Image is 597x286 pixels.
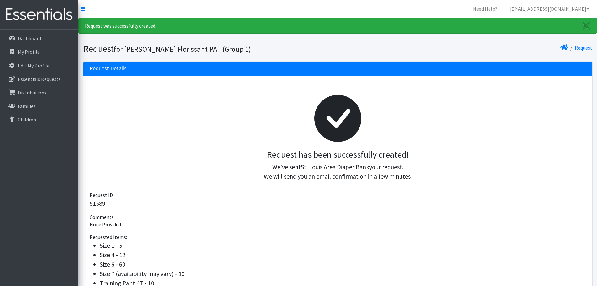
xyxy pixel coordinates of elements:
[90,234,127,240] span: Requested Items:
[3,73,76,85] a: Essentials Requests
[505,3,594,15] a: [EMAIL_ADDRESS][DOMAIN_NAME]
[3,113,76,126] a: Children
[18,76,61,82] p: Essentials Requests
[18,89,46,96] p: Distributions
[3,59,76,72] a: Edit My Profile
[95,149,581,160] h3: Request has been successfully created!
[3,4,76,25] img: HumanEssentials
[90,214,115,220] span: Comments:
[301,163,369,171] span: St. Louis Area Diaper Bank
[18,103,36,109] p: Families
[575,45,592,51] a: Request
[90,199,586,208] p: 51589
[18,35,41,41] p: Dashboard
[100,260,586,269] li: Size 6 - 60
[100,241,586,250] li: Size 1 - 5
[90,192,114,198] span: Request ID:
[18,49,40,55] p: My Profile
[90,65,127,72] h3: Request Details
[90,221,121,228] span: None Provided
[468,3,502,15] a: Need Help?
[114,45,251,54] small: for [PERSON_NAME] Florissant PAT (Group 1)
[18,116,36,123] p: Children
[577,18,597,33] a: Close
[3,100,76,112] a: Families
[18,62,50,69] p: Edit My Profile
[3,86,76,99] a: Distributions
[100,250,586,260] li: Size 4 - 12
[3,46,76,58] a: My Profile
[78,18,597,34] div: Request was successfully created.
[3,32,76,45] a: Dashboard
[83,43,336,54] h1: Request
[100,269,586,278] li: Size 7 (availability may vary) - 10
[95,162,581,181] p: We've sent your request. We will send you an email confirmation in a few minutes.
